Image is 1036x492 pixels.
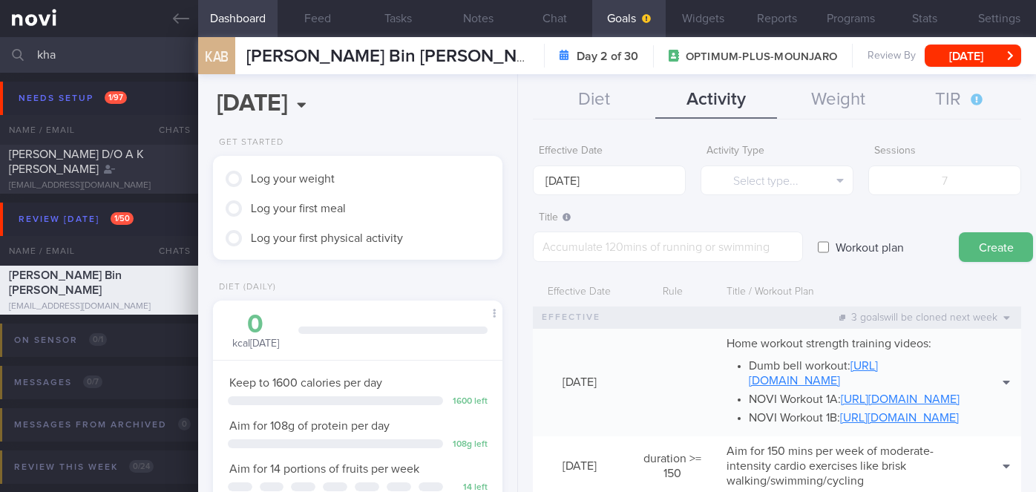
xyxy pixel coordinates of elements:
[228,312,283,351] div: kcal [DATE]
[539,145,680,158] label: Effective Date
[10,373,106,393] div: Messages
[533,82,655,119] button: Diet
[9,180,189,191] div: [EMAIL_ADDRESS][DOMAIN_NAME]
[828,232,911,262] label: Workout plan
[868,165,1021,195] input: 7
[533,165,686,195] input: Select...
[686,50,837,65] span: OPTIMUM-PLUS-MOUNJARO
[925,45,1021,67] button: [DATE]
[9,269,122,296] span: [PERSON_NAME] Bin [PERSON_NAME]
[563,376,597,388] span: [DATE]
[229,377,382,389] span: Keep to 1600 calories per day
[727,445,934,487] span: Aim for 150 mins per week of moderate-intensity cardio exercises like brisk walking/swimming/cycling
[89,333,107,346] span: 0 / 1
[840,412,959,424] a: [URL][DOMAIN_NAME]
[10,415,194,435] div: Messages from Archived
[9,148,144,175] span: [PERSON_NAME] D/O A K [PERSON_NAME]
[749,360,878,387] a: [URL][DOMAIN_NAME]
[10,330,111,350] div: On sensor
[719,278,969,306] div: Title / Workout Plan
[228,312,283,338] div: 0
[213,137,283,148] div: Get Started
[178,418,191,430] span: 0
[10,457,157,477] div: Review this week
[83,375,102,388] span: 0 / 7
[229,420,390,432] span: Aim for 108g of protein per day
[749,355,962,388] li: Dumb bell workout:
[874,145,1015,158] label: Sessions
[213,282,276,293] div: Diet (Daily)
[868,50,916,63] span: Review By
[194,28,239,85] div: KAB
[577,49,638,64] strong: Day 2 of 30
[450,396,488,407] div: 1600 left
[777,82,899,119] button: Weight
[832,307,1017,328] div: 3 goals will be cloned next week
[229,463,419,475] span: Aim for 14 portions of fruits per week
[899,82,1020,119] button: TIR
[626,278,720,306] div: Rule
[450,439,488,450] div: 108 g left
[706,145,848,158] label: Activity Type
[129,460,154,473] span: 0 / 24
[841,393,960,405] a: [URL][DOMAIN_NAME]
[626,444,720,488] div: duration >= 150
[139,236,198,266] div: Chats
[111,212,134,225] span: 1 / 50
[9,301,189,312] div: [EMAIL_ADDRESS][DOMAIN_NAME]
[563,460,597,472] span: [DATE]
[533,278,626,306] div: Effective Date
[15,209,137,229] div: Review [DATE]
[655,82,777,119] button: Activity
[959,232,1033,262] button: Create
[701,165,853,195] button: Select type...
[539,212,571,223] span: Title
[749,388,962,407] li: NOVI Workout 1A:
[727,338,931,350] span: Home workout strength training videos:
[749,407,962,425] li: NOVI Workout 1B:
[246,47,558,65] span: [PERSON_NAME] Bin [PERSON_NAME]
[15,88,131,108] div: Needs setup
[105,91,127,104] span: 1 / 97
[139,115,198,145] div: Chats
